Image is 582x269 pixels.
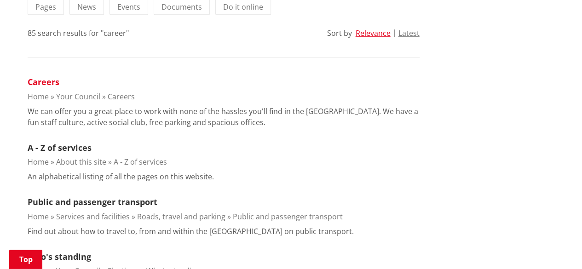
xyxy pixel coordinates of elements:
a: Home [28,157,49,167]
span: Events [117,2,140,12]
p: We can offer you a great place to work with none of the hassles you'll find in the [GEOGRAPHIC_DA... [28,106,420,128]
button: Relevance [356,29,391,37]
a: Roads, travel and parking [137,212,225,222]
a: About this site [56,157,106,167]
span: Documents [161,2,202,12]
span: News [77,2,96,12]
a: Services and facilities [56,212,130,222]
a: Who's standing [28,251,91,262]
iframe: Messenger Launcher [540,230,573,263]
a: Your Council [56,92,100,102]
span: Do it online [223,2,263,12]
a: A - Z of services [114,157,167,167]
p: An alphabetical listing of all the pages on this website. [28,171,214,182]
a: Careers [108,92,135,102]
button: Latest [398,29,420,37]
a: Public and passenger transport [233,212,343,222]
a: Home [28,92,49,102]
a: Home [28,212,49,222]
a: Top [9,250,42,269]
div: Sort by [327,28,352,39]
div: 85 search results for "career" [28,28,129,39]
a: Public and passenger transport [28,196,157,207]
span: Pages [35,2,56,12]
a: A - Z of services [28,142,92,153]
a: Careers [28,76,59,87]
p: Find out about how to travel to, from and within the [GEOGRAPHIC_DATA] on public transport. [28,226,354,237]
